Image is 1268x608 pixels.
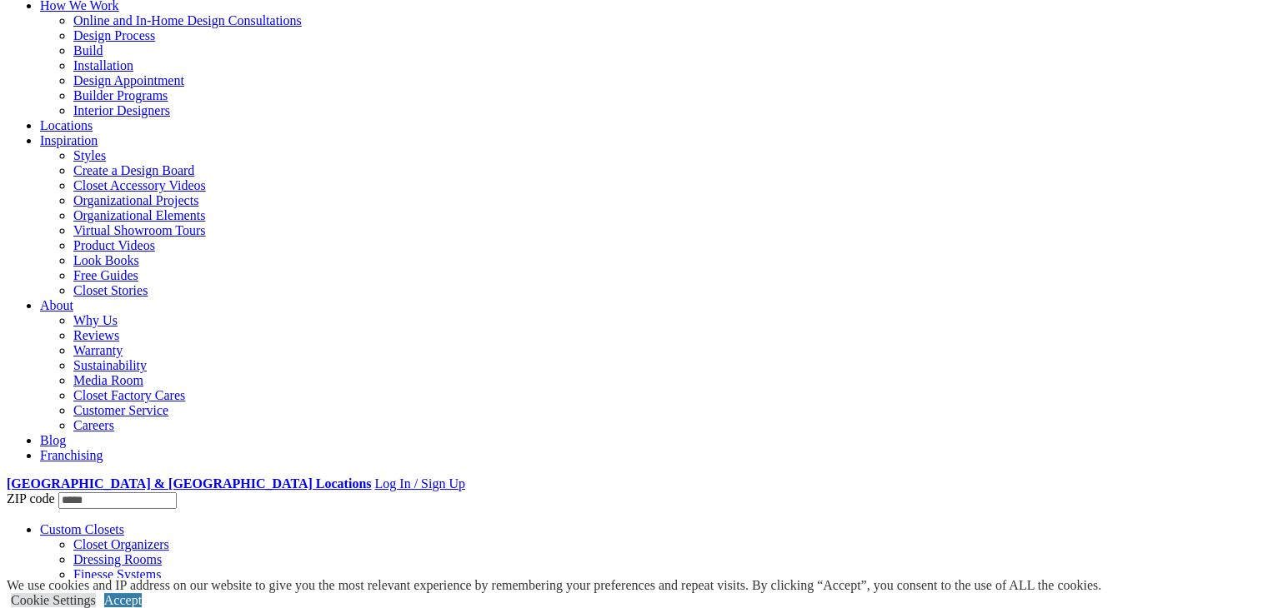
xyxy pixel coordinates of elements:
a: Interior Designers [73,103,170,117]
a: Installation [73,58,133,72]
a: Free Guides [73,268,138,282]
a: Why Us [73,313,118,327]
a: Media Room [73,373,143,387]
a: Product Videos [73,238,155,252]
a: Accept [104,593,142,607]
a: Franchising [40,448,103,462]
a: Finesse Systems [73,567,161,581]
a: Dressing Rooms [73,552,162,566]
a: Design Process [73,28,155,42]
a: Look Books [73,253,139,267]
a: Inspiration [40,133,98,147]
a: Warranty [73,343,123,357]
a: About [40,298,73,312]
span: ZIP code [7,491,55,506]
a: Reviews [73,328,119,342]
div: We use cookies and IP address on our website to give you the most relevant experience by remember... [7,578,1101,593]
a: Closet Accessory Videos [73,178,206,192]
a: Create a Design Board [73,163,194,177]
a: [GEOGRAPHIC_DATA] & [GEOGRAPHIC_DATA] Locations [7,476,371,491]
a: Build [73,43,103,57]
a: Builder Programs [73,88,168,102]
a: Organizational Elements [73,208,205,222]
a: Customer Service [73,403,168,417]
input: Enter your Zip code [58,492,177,509]
a: Sustainability [73,358,147,372]
a: Virtual Showroom Tours [73,223,206,237]
a: Custom Closets [40,522,124,536]
a: Log In / Sign Up [374,476,464,491]
a: Organizational Projects [73,193,198,207]
a: Closet Organizers [73,537,169,551]
a: Careers [73,418,114,432]
a: Closet Stories [73,283,148,297]
a: Design Appointment [73,73,184,87]
a: Styles [73,148,106,162]
a: Blog [40,433,66,447]
a: Cookie Settings [11,593,96,607]
a: Closet Factory Cares [73,388,185,402]
a: Locations [40,118,93,132]
a: Online and In-Home Design Consultations [73,13,302,27]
